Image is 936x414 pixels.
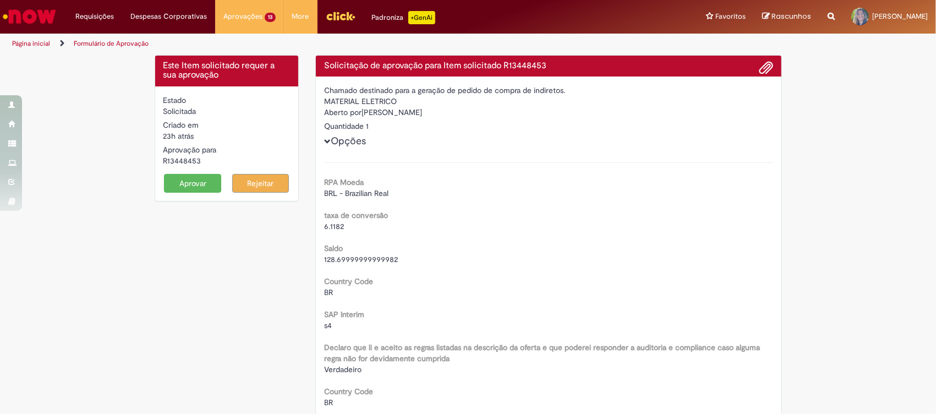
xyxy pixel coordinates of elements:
img: click_logo_yellow_360x200.png [326,8,355,24]
img: ServiceNow [1,6,58,28]
span: [PERSON_NAME] [872,12,928,21]
span: 128.69999999999982 [324,254,398,264]
span: 23h atrás [163,131,194,141]
span: Aprovações [223,11,262,22]
label: Estado [163,95,187,106]
time: 26/08/2025 13:54:15 [163,131,194,141]
span: 6.1182 [324,221,344,231]
p: +GenAi [408,11,435,24]
span: Despesas Corporativas [130,11,207,22]
div: [PERSON_NAME] [324,107,773,121]
div: 26/08/2025 13:54:15 [163,130,291,141]
label: Aberto por [324,107,362,118]
h4: Este Item solicitado requer a sua aprovação [163,61,291,80]
b: SAP Interim [324,309,364,319]
div: Padroniza [372,11,435,24]
span: More [292,11,309,22]
span: Verdadeiro [324,364,362,374]
b: Declaro que li e aceito as regras listadas na descrição da oferta e que poderei responder a audit... [324,342,760,363]
div: Solicitada [163,106,291,117]
b: taxa de conversão [324,210,388,220]
label: Criado em [163,119,199,130]
span: Rascunhos [771,11,811,21]
ul: Trilhas de página [8,34,616,54]
a: Formulário de Aprovação [74,39,149,48]
a: Página inicial [12,39,50,48]
div: R13448453 [163,155,291,166]
b: Saldo [324,243,343,253]
span: Favoritos [715,11,746,22]
div: Quantidade 1 [324,121,773,132]
span: BR [324,287,333,297]
span: s4 [324,320,332,330]
b: RPA Moeda [324,177,364,187]
button: Rejeitar [232,174,289,193]
div: MATERIAL ELETRICO [324,96,773,107]
h4: Solicitação de aprovação para Item solicitado R13448453 [324,61,773,71]
span: BR [324,397,333,407]
a: Rascunhos [762,12,811,22]
label: Aprovação para [163,144,217,155]
b: Country Code [324,276,373,286]
span: 13 [265,13,276,22]
span: Requisições [75,11,114,22]
span: BRL - Brazilian Real [324,188,388,198]
div: Chamado destinado para a geração de pedido de compra de indiretos. [324,85,773,96]
button: Aprovar [164,174,221,193]
b: Country Code [324,386,373,396]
